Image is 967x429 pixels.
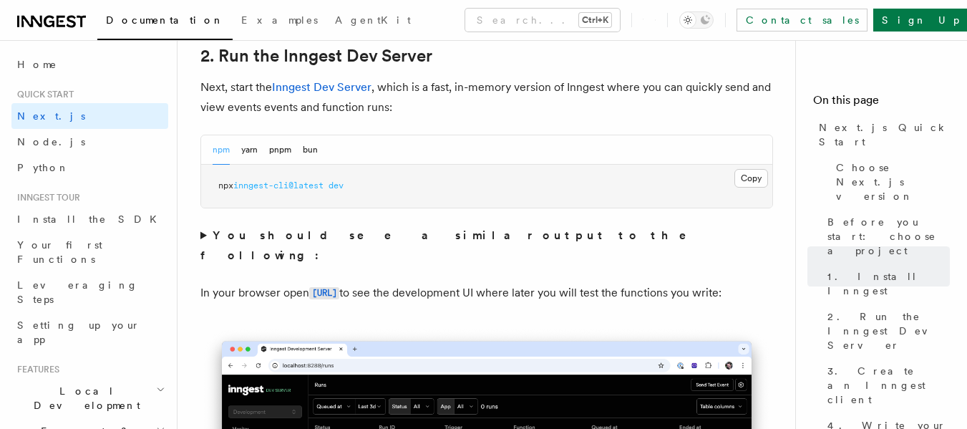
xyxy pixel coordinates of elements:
h4: On this page [813,92,950,115]
summary: You should see a similar output to the following: [200,226,773,266]
span: Choose Next.js version [836,160,950,203]
a: Before you start: choose a project [822,209,950,264]
a: Node.js [11,129,168,155]
span: Install the SDK [17,213,165,225]
a: 1. Install Inngest [822,264,950,304]
code: [URL] [309,287,339,299]
a: 3. Create an Inngest client [822,358,950,413]
strong: You should see a similar output to the following: [200,228,706,262]
span: Next.js [17,110,85,122]
a: Next.js [11,103,168,129]
a: 2. Run the Inngest Dev Server [822,304,950,358]
span: Before you start: choose a project [827,215,950,258]
span: 1. Install Inngest [827,269,950,298]
a: Python [11,155,168,180]
span: Features [11,364,59,375]
button: Search...Ctrl+K [465,9,620,32]
button: bun [303,135,318,165]
span: Setting up your app [17,319,140,345]
button: Toggle dark mode [679,11,714,29]
a: Contact sales [737,9,868,32]
button: pnpm [269,135,291,165]
button: Copy [734,169,768,188]
button: Local Development [11,378,168,418]
kbd: Ctrl+K [579,13,611,27]
a: Examples [233,4,326,39]
span: Examples [241,14,318,26]
span: Next.js Quick Start [819,120,950,149]
span: Home [17,57,57,72]
a: Documentation [97,4,233,40]
a: Choose Next.js version [830,155,950,209]
p: In your browser open to see the development UI where later you will test the functions you write: [200,283,773,304]
span: Python [17,162,69,173]
span: Your first Functions [17,239,102,265]
a: Leveraging Steps [11,272,168,312]
span: Local Development [11,384,156,413]
span: 2. Run the Inngest Dev Server [827,309,950,352]
a: Setting up your app [11,312,168,352]
a: Next.js Quick Start [813,115,950,155]
a: Inngest Dev Server [272,80,371,94]
a: AgentKit [326,4,419,39]
a: Your first Functions [11,232,168,272]
span: Quick start [11,89,74,100]
span: npx [218,180,233,191]
span: 3. Create an Inngest client [827,364,950,407]
a: [URL] [309,286,339,299]
span: Leveraging Steps [17,279,138,305]
span: Documentation [106,14,224,26]
span: Node.js [17,136,85,148]
span: AgentKit [335,14,411,26]
span: dev [329,180,344,191]
a: Home [11,52,168,77]
span: Inngest tour [11,192,80,203]
button: npm [213,135,230,165]
p: Next, start the , which is a fast, in-memory version of Inngest where you can quickly send and vi... [200,77,773,117]
span: inngest-cli@latest [233,180,324,191]
a: 2. Run the Inngest Dev Server [200,46,432,66]
a: Install the SDK [11,206,168,232]
button: yarn [241,135,258,165]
